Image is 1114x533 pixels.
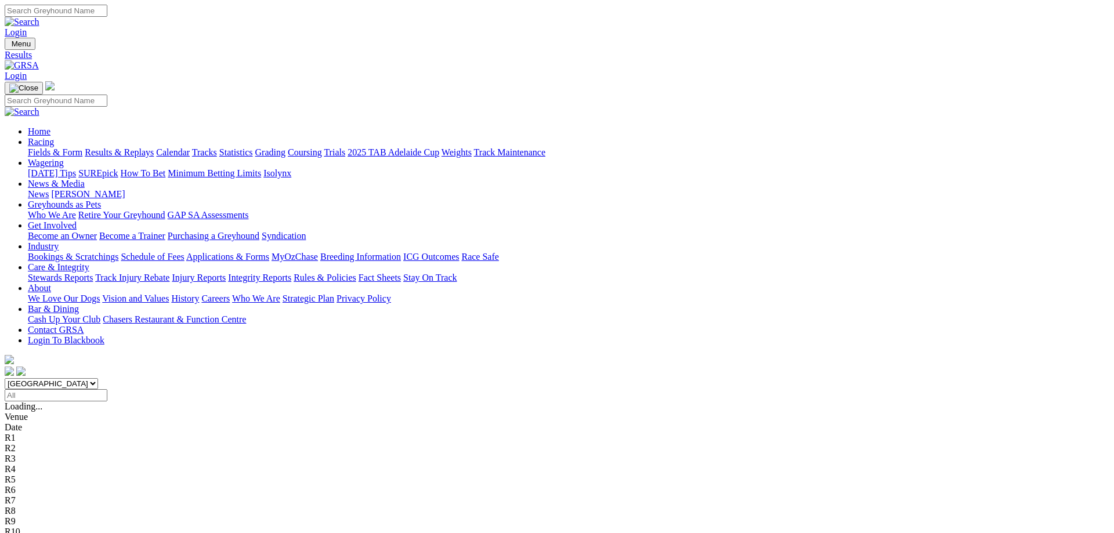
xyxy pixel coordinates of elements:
img: twitter.svg [16,367,26,376]
a: Login To Blackbook [28,335,104,345]
div: Date [5,422,1109,433]
a: Breeding Information [320,252,401,262]
div: Get Involved [28,231,1109,241]
span: Menu [12,39,31,48]
a: Purchasing a Greyhound [168,231,259,241]
a: Weights [442,147,472,157]
img: Search [5,107,39,117]
div: R1 [5,433,1109,443]
a: About [28,283,51,293]
a: Get Involved [28,220,77,230]
input: Select date [5,389,107,401]
div: R6 [5,485,1109,495]
a: We Love Our Dogs [28,293,100,303]
a: Applications & Forms [186,252,269,262]
a: Become an Owner [28,231,97,241]
a: Track Maintenance [474,147,545,157]
a: Injury Reports [172,273,226,282]
a: Rules & Policies [294,273,356,282]
div: R2 [5,443,1109,454]
div: Wagering [28,168,1109,179]
div: Venue [5,412,1109,422]
a: Minimum Betting Limits [168,168,261,178]
img: facebook.svg [5,367,14,376]
a: Greyhounds as Pets [28,200,101,209]
input: Search [5,95,107,107]
div: About [28,293,1109,304]
a: Fields & Form [28,147,82,157]
a: GAP SA Assessments [168,210,249,220]
a: Integrity Reports [228,273,291,282]
div: R9 [5,516,1109,527]
a: Race Safe [461,252,498,262]
a: ICG Outcomes [403,252,459,262]
a: Retire Your Greyhound [78,210,165,220]
a: News [28,189,49,199]
a: Stay On Track [403,273,457,282]
div: R3 [5,454,1109,464]
a: Chasers Restaurant & Function Centre [103,314,246,324]
a: Careers [201,293,230,303]
a: Contact GRSA [28,325,84,335]
a: Strategic Plan [283,293,334,303]
a: Who We Are [28,210,76,220]
a: History [171,293,199,303]
div: Care & Integrity [28,273,1109,283]
a: Care & Integrity [28,262,89,272]
a: Industry [28,241,59,251]
a: News & Media [28,179,85,188]
span: Loading... [5,401,42,411]
a: Fact Sheets [359,273,401,282]
a: Login [5,27,27,37]
div: News & Media [28,189,1109,200]
img: Close [9,84,38,93]
div: Greyhounds as Pets [28,210,1109,220]
img: logo-grsa-white.png [5,355,14,364]
a: 2025 TAB Adelaide Cup [348,147,439,157]
a: Bookings & Scratchings [28,252,118,262]
a: [DATE] Tips [28,168,76,178]
a: Track Injury Rebate [95,273,169,282]
img: logo-grsa-white.png [45,81,55,90]
a: MyOzChase [272,252,318,262]
a: [PERSON_NAME] [51,189,125,199]
a: Isolynx [263,168,291,178]
a: Who We Are [232,293,280,303]
a: Syndication [262,231,306,241]
a: Statistics [219,147,253,157]
button: Toggle navigation [5,82,43,95]
a: Coursing [288,147,322,157]
a: Vision and Values [102,293,169,303]
a: Stewards Reports [28,273,93,282]
div: Bar & Dining [28,314,1109,325]
a: How To Bet [121,168,166,178]
img: Search [5,17,39,27]
a: Schedule of Fees [121,252,184,262]
a: Privacy Policy [337,293,391,303]
a: Become a Trainer [99,231,165,241]
a: Results & Replays [85,147,154,157]
a: Bar & Dining [28,304,79,314]
div: R4 [5,464,1109,474]
a: Grading [255,147,285,157]
a: Cash Up Your Club [28,314,100,324]
a: Home [28,126,50,136]
input: Search [5,5,107,17]
a: Wagering [28,158,64,168]
div: R5 [5,474,1109,485]
img: GRSA [5,60,39,71]
a: Calendar [156,147,190,157]
a: Login [5,71,27,81]
a: Tracks [192,147,217,157]
div: R7 [5,495,1109,506]
a: Results [5,50,1109,60]
a: SUREpick [78,168,118,178]
div: Racing [28,147,1109,158]
a: Trials [324,147,345,157]
div: Industry [28,252,1109,262]
button: Toggle navigation [5,38,35,50]
a: Racing [28,137,54,147]
div: R8 [5,506,1109,516]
